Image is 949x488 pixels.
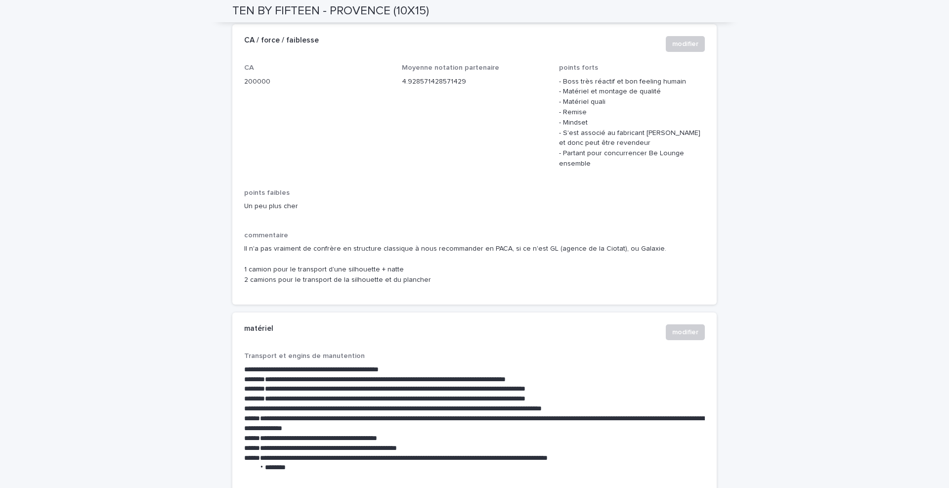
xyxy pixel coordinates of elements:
[244,244,705,285] p: Il n'a pas vraiment de confrère en structure classique à nous recommander en PACA, si ce n'est GL...
[402,77,548,87] p: 4.928571428571429
[402,64,499,71] span: Moyenne notation partenaire
[244,324,273,333] h2: matériel
[559,64,598,71] span: points forts
[559,77,705,169] p: - Boss très réactif et bon feeling humain - Matériel et montage de qualité - Matériel quali - Rem...
[666,324,705,340] button: modifier
[244,201,390,212] p: Un peu plus cher
[666,36,705,52] button: modifier
[244,64,254,71] span: CA
[672,327,698,337] span: modifier
[232,4,429,18] h2: TEN BY FIFTEEN - PROVENCE (10X15)
[244,189,290,196] span: points faibles
[244,353,365,359] span: Transport et engins de manutention
[244,232,288,239] span: commentaire
[244,36,319,45] h2: CA / force / faiblesse
[672,39,698,49] span: modifier
[244,77,390,87] p: 200000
